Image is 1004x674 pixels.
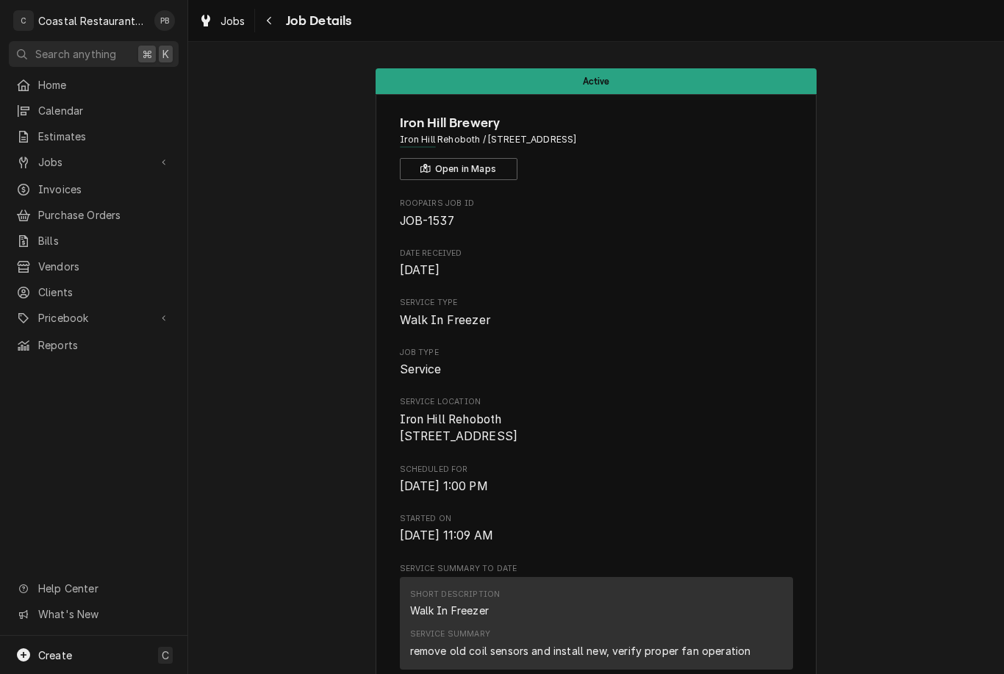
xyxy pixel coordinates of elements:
[400,347,793,379] div: Job Type
[400,479,488,493] span: [DATE] 1:00 PM
[400,513,793,545] div: Started On
[400,361,793,379] span: Job Type
[38,13,146,29] div: Coastal Restaurant Repair
[400,464,793,495] div: Scheduled For
[162,648,169,663] span: C
[400,248,793,259] span: Date Received
[9,124,179,148] a: Estimates
[38,207,171,223] span: Purchase Orders
[400,411,793,445] span: Service Location
[38,310,149,326] span: Pricebook
[400,563,793,575] span: Service Summary To Date
[410,603,489,618] div: Walk In Freezer
[376,68,817,94] div: Status
[400,396,793,408] span: Service Location
[400,513,793,525] span: Started On
[38,606,170,622] span: What's New
[9,254,179,279] a: Vendors
[400,262,793,279] span: Date Received
[400,263,440,277] span: [DATE]
[258,9,282,32] button: Navigate back
[400,362,442,376] span: Service
[410,628,490,640] div: Service Summary
[9,602,179,626] a: Go to What's New
[9,98,179,123] a: Calendar
[35,46,116,62] span: Search anything
[38,581,170,596] span: Help Center
[400,297,793,309] span: Service Type
[400,396,793,445] div: Service Location
[400,478,793,495] span: Scheduled For
[38,649,72,662] span: Create
[38,103,171,118] span: Calendar
[154,10,175,31] div: Phill Blush's Avatar
[400,297,793,329] div: Service Type
[400,412,518,444] span: Iron Hill Rehoboth [STREET_ADDRESS]
[400,158,517,180] button: Open in Maps
[400,198,793,209] span: Roopairs Job ID
[38,129,171,144] span: Estimates
[400,528,493,542] span: [DATE] 11:09 AM
[13,10,34,31] div: C
[193,9,251,33] a: Jobs
[9,203,179,227] a: Purchase Orders
[38,259,171,274] span: Vendors
[400,248,793,279] div: Date Received
[9,333,179,357] a: Reports
[154,10,175,31] div: PB
[400,313,490,327] span: Walk In Freezer
[400,347,793,359] span: Job Type
[400,133,793,146] span: Address
[9,73,179,97] a: Home
[410,643,751,659] div: remove old coil sensors and install new, verify proper fan operation
[400,212,793,230] span: Roopairs Job ID
[410,589,501,600] div: Short Description
[38,154,149,170] span: Jobs
[400,312,793,329] span: Service Type
[220,13,245,29] span: Jobs
[9,150,179,174] a: Go to Jobs
[400,527,793,545] span: Started On
[400,113,793,133] span: Name
[9,306,179,330] a: Go to Pricebook
[38,182,171,197] span: Invoices
[400,198,793,229] div: Roopairs Job ID
[9,41,179,67] button: Search anything⌘K
[400,214,454,228] span: JOB-1537
[282,11,352,31] span: Job Details
[9,280,179,304] a: Clients
[142,46,152,62] span: ⌘
[13,10,34,31] div: Coastal Restaurant Repair's Avatar
[400,464,793,476] span: Scheduled For
[38,284,171,300] span: Clients
[9,576,179,600] a: Go to Help Center
[38,233,171,248] span: Bills
[400,113,793,180] div: Client Information
[583,76,610,86] span: Active
[38,77,171,93] span: Home
[9,177,179,201] a: Invoices
[162,46,169,62] span: K
[9,229,179,253] a: Bills
[38,337,171,353] span: Reports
